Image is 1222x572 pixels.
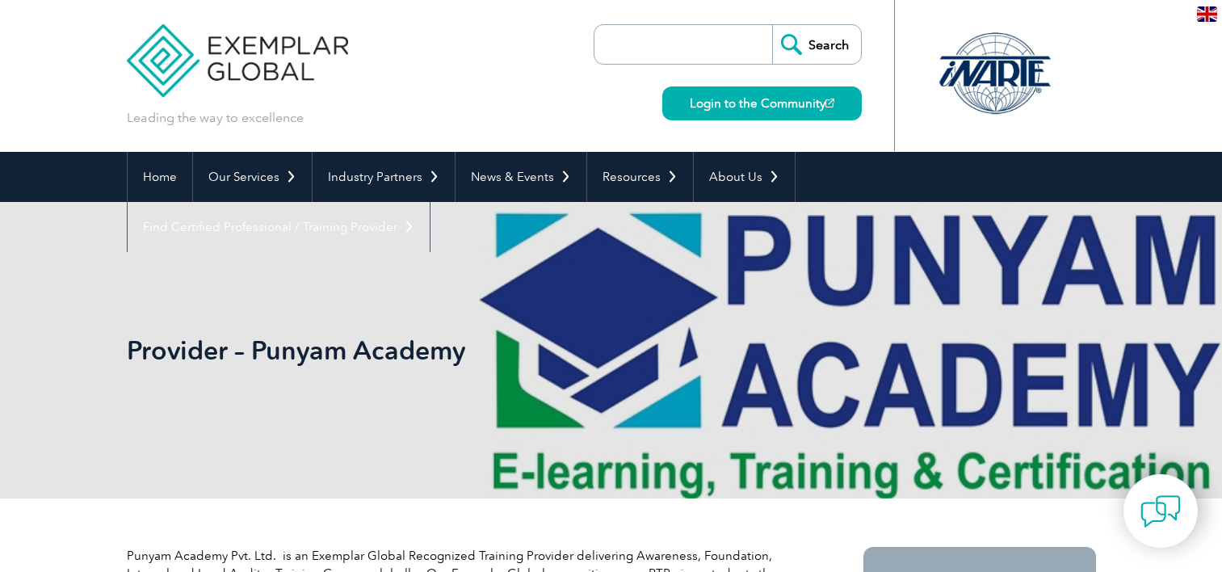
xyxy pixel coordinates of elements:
p: Leading the way to excellence [127,109,304,127]
img: contact-chat.png [1140,491,1181,532]
input: Search [772,25,861,64]
a: News & Events [456,152,586,202]
a: Our Services [193,152,312,202]
h1: Provider – Punyam Academy [127,334,747,366]
a: Login to the Community [662,86,862,120]
a: Home [128,152,192,202]
a: Resources [587,152,693,202]
a: About Us [694,152,795,202]
img: open_square.png [825,99,834,107]
a: Find Certified Professional / Training Provider [128,202,430,252]
a: Industry Partners [313,152,455,202]
img: en [1197,6,1217,22]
